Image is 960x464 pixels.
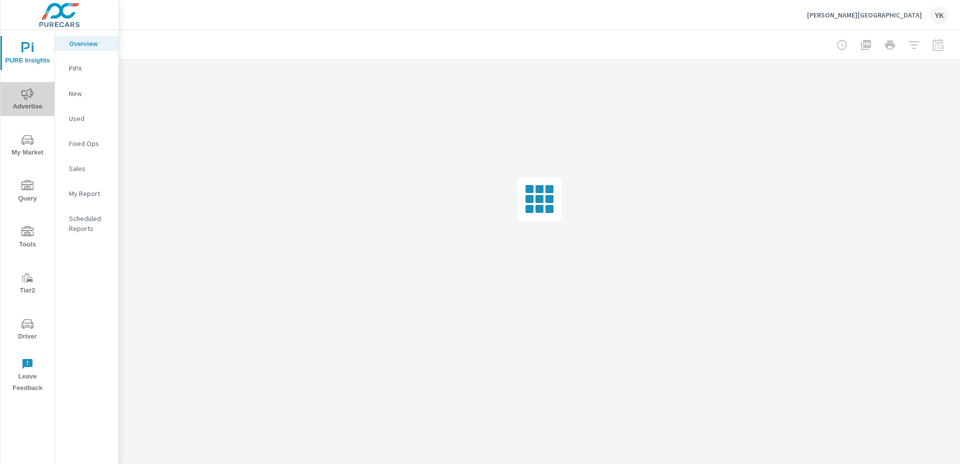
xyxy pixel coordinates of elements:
p: New [69,88,110,98]
p: Scheduled Reports [69,213,110,233]
div: Scheduled Reports [55,211,118,236]
span: Advertise [3,88,51,112]
div: Used [55,111,118,126]
div: Sales [55,161,118,176]
p: Fixed Ops [69,138,110,148]
span: Driver [3,318,51,342]
p: Used [69,113,110,123]
div: Overview [55,36,118,51]
span: Tools [3,226,51,250]
p: My Report [69,188,110,198]
span: Query [3,180,51,204]
div: YK [930,6,948,24]
p: [PERSON_NAME][GEOGRAPHIC_DATA] [807,10,922,19]
div: Fixed Ops [55,136,118,151]
div: PIPA [55,61,118,76]
div: nav menu [0,30,54,398]
span: My Market [3,134,51,158]
div: New [55,86,118,101]
p: PIPA [69,63,110,73]
p: Sales [69,163,110,173]
p: Overview [69,38,110,48]
span: Leave Feedback [3,358,51,394]
span: PURE Insights [3,42,51,66]
div: My Report [55,186,118,201]
span: Tier2 [3,272,51,296]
